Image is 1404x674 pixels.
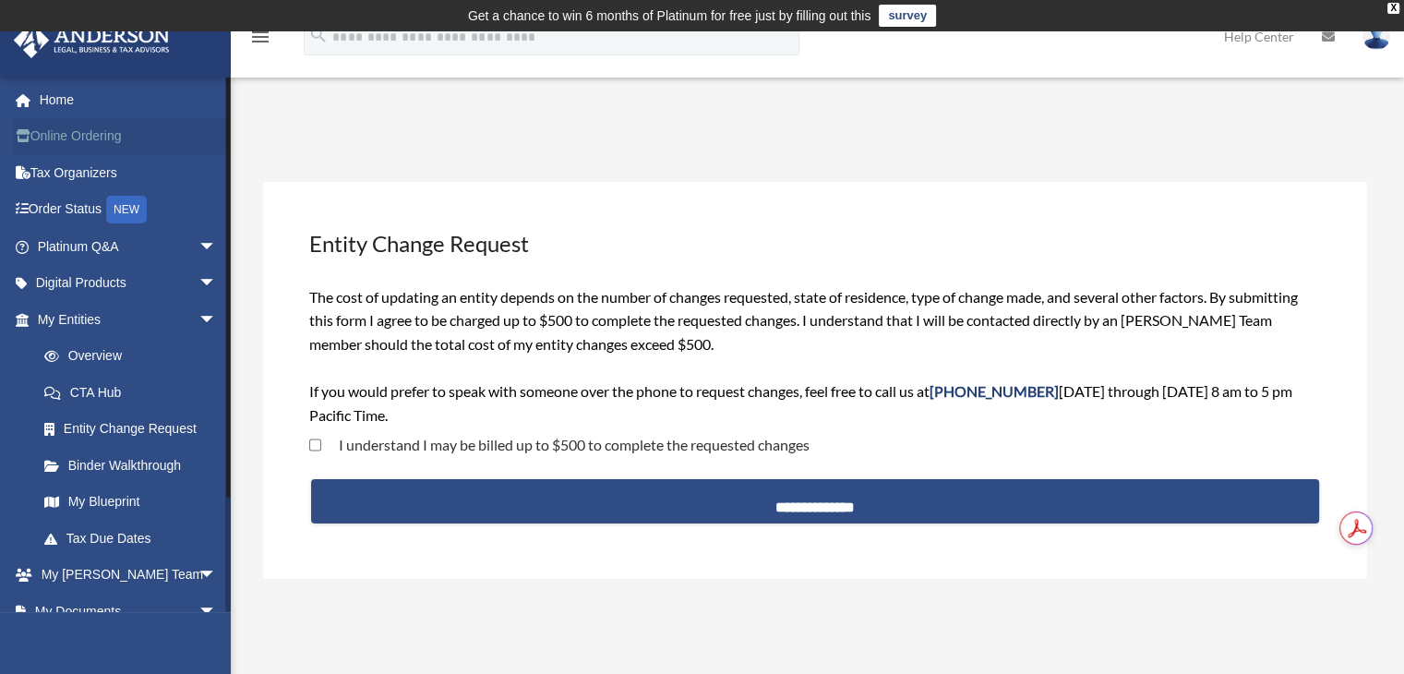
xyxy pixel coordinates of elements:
span: arrow_drop_down [198,593,235,631]
div: close [1387,3,1399,14]
div: NEW [106,196,147,223]
a: Tax Due Dates [26,520,245,557]
span: [PHONE_NUMBER] [930,382,1059,400]
label: I understand I may be billed up to $500 to complete the requested changes [321,438,810,452]
i: search [308,25,329,45]
a: Tax Organizers [13,154,245,191]
span: arrow_drop_down [198,557,235,595]
span: arrow_drop_down [198,265,235,303]
a: Home [13,81,245,118]
a: My Entitiesarrow_drop_down [13,301,245,338]
a: Platinum Q&Aarrow_drop_down [13,228,245,265]
img: Anderson Advisors Platinum Portal [8,22,175,58]
a: Online Ordering [13,118,245,155]
a: My Blueprint [26,484,245,521]
img: User Pic [1362,23,1390,50]
a: survey [879,5,936,27]
span: The cost of updating an entity depends on the number of changes requested, state of residence, ty... [309,288,1298,424]
a: My Documentsarrow_drop_down [13,593,245,630]
a: Digital Productsarrow_drop_down [13,265,245,302]
h3: Entity Change Request [307,226,1323,261]
a: My [PERSON_NAME] Teamarrow_drop_down [13,557,245,594]
a: menu [249,32,271,48]
div: Get a chance to win 6 months of Platinum for free just by filling out this [468,5,871,27]
a: Order StatusNEW [13,191,245,229]
i: menu [249,26,271,48]
a: CTA Hub [26,374,245,411]
span: arrow_drop_down [198,228,235,266]
span: arrow_drop_down [198,301,235,339]
a: Entity Change Request [26,411,235,448]
a: Overview [26,338,245,375]
a: Binder Walkthrough [26,447,245,484]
